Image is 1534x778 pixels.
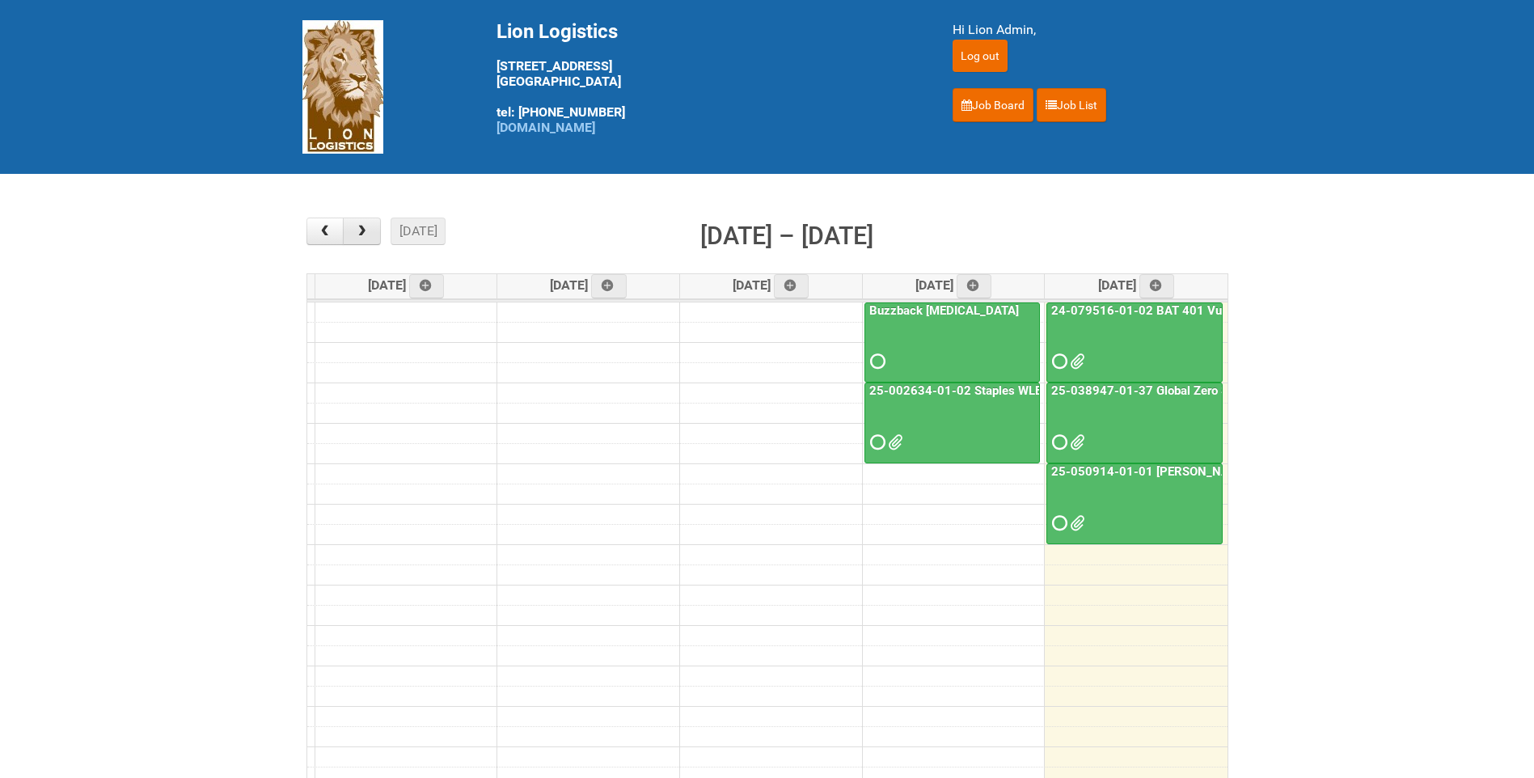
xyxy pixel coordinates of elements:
[302,78,383,94] a: Lion Logistics
[1052,356,1063,367] span: Requested
[550,277,627,293] span: [DATE]
[864,302,1040,383] a: Buzzback [MEDICAL_DATA]
[1048,383,1305,398] a: 25-038947-01-37 Global Zero Sugar Tea Test
[864,383,1040,463] a: 25-002634-01-02 Staples WLE 2025 Community - 8th Mailing
[1070,437,1081,448] span: GROUP 1002 (1).jpg GROUP 1001 (1).jpg 25-038947-01-37 Global Zero Sugar Tea Test - Lion Address F...
[409,274,445,298] a: Add an event
[870,437,881,448] span: Requested
[302,20,383,154] img: Lion Logistics
[497,120,595,135] a: [DOMAIN_NAME]
[368,277,445,293] span: [DATE]
[953,88,1033,122] a: Job Board
[1037,88,1106,122] a: Job List
[1046,463,1223,544] a: 25-050914-01-01 [PERSON_NAME] C&U
[953,40,1008,72] input: Log out
[1052,437,1063,448] span: Requested
[391,218,446,245] button: [DATE]
[733,277,809,293] span: [DATE]
[915,277,992,293] span: [DATE]
[1070,356,1081,367] span: group 1000 (2).jpg 24-079516-01 BAT 401 Vuse Box RCT - Address File.xlsx 24-079516-01-02 MOR.xlsm...
[1046,383,1223,463] a: 25-038947-01-37 Global Zero Sugar Tea Test
[774,274,809,298] a: Add an event
[1139,274,1175,298] a: Add an event
[1046,302,1223,383] a: 24-079516-01-02 BAT 401 Vuse Box RCT
[497,20,618,43] span: Lion Logistics
[1070,518,1081,529] span: GROUP 4000.jpg GROUP 2000.jpg GROUP 3000.jpg GROUP 1000.jpg 25050914 Baxter Code G Leg 4 Labels -...
[1098,277,1175,293] span: [DATE]
[1048,303,1289,318] a: 24-079516-01-02 BAT 401 Vuse Box RCT
[866,303,1022,318] a: Buzzback [MEDICAL_DATA]
[953,20,1232,40] div: Hi Lion Admin,
[888,437,899,448] span: GROUP 1001.jpg MOR 25-002634-01-02 - 8th Mailing.xlsm Staples Mailing - September Addresses Lion....
[957,274,992,298] a: Add an event
[700,218,873,255] h2: [DATE] – [DATE]
[1048,464,1280,479] a: 25-050914-01-01 [PERSON_NAME] C&U
[591,274,627,298] a: Add an event
[497,20,912,135] div: [STREET_ADDRESS] [GEOGRAPHIC_DATA] tel: [PHONE_NUMBER]
[870,356,881,367] span: Requested
[866,383,1215,398] a: 25-002634-01-02 Staples WLE 2025 Community - 8th Mailing
[1052,518,1063,529] span: Requested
